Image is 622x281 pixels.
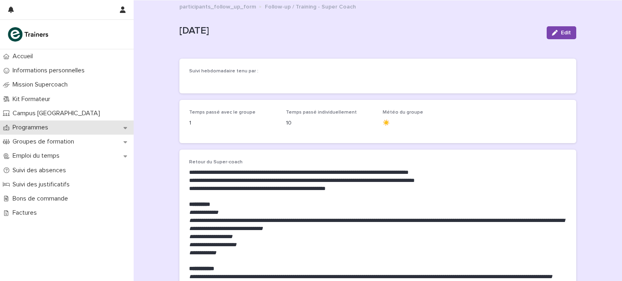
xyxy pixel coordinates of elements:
p: Suivi des absences [9,167,72,174]
p: 10 [286,119,373,127]
p: Groupes de formation [9,138,81,146]
span: Suivi hebdomadaire tenu par : [189,69,258,74]
span: Météo du groupe [383,110,423,115]
img: K0CqGN7SDeD6s4JG8KQk [6,26,51,42]
p: ☀️ [383,119,470,127]
p: Programmes [9,124,55,131]
p: Emploi du temps [9,152,66,160]
span: Temps passé individuellement [286,110,357,115]
p: Follow-up / Training - Super Coach [265,2,356,11]
button: Edit [547,26,576,39]
p: Bons de commande [9,195,75,203]
p: [DATE] [179,25,540,37]
p: Suivi des justificatifs [9,181,76,188]
p: Mission Supercoach [9,81,74,89]
p: participants_follow_up_form [179,2,256,11]
p: Kit Formateur [9,95,57,103]
p: Factures [9,209,43,217]
p: 1 [189,119,276,127]
span: Retour du Super-coach [189,160,243,165]
p: Informations personnelles [9,67,91,74]
span: Edit [561,30,571,36]
span: Temps passé avec le groupe [189,110,256,115]
p: Accueil [9,53,39,60]
p: Campus [GEOGRAPHIC_DATA] [9,110,107,117]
